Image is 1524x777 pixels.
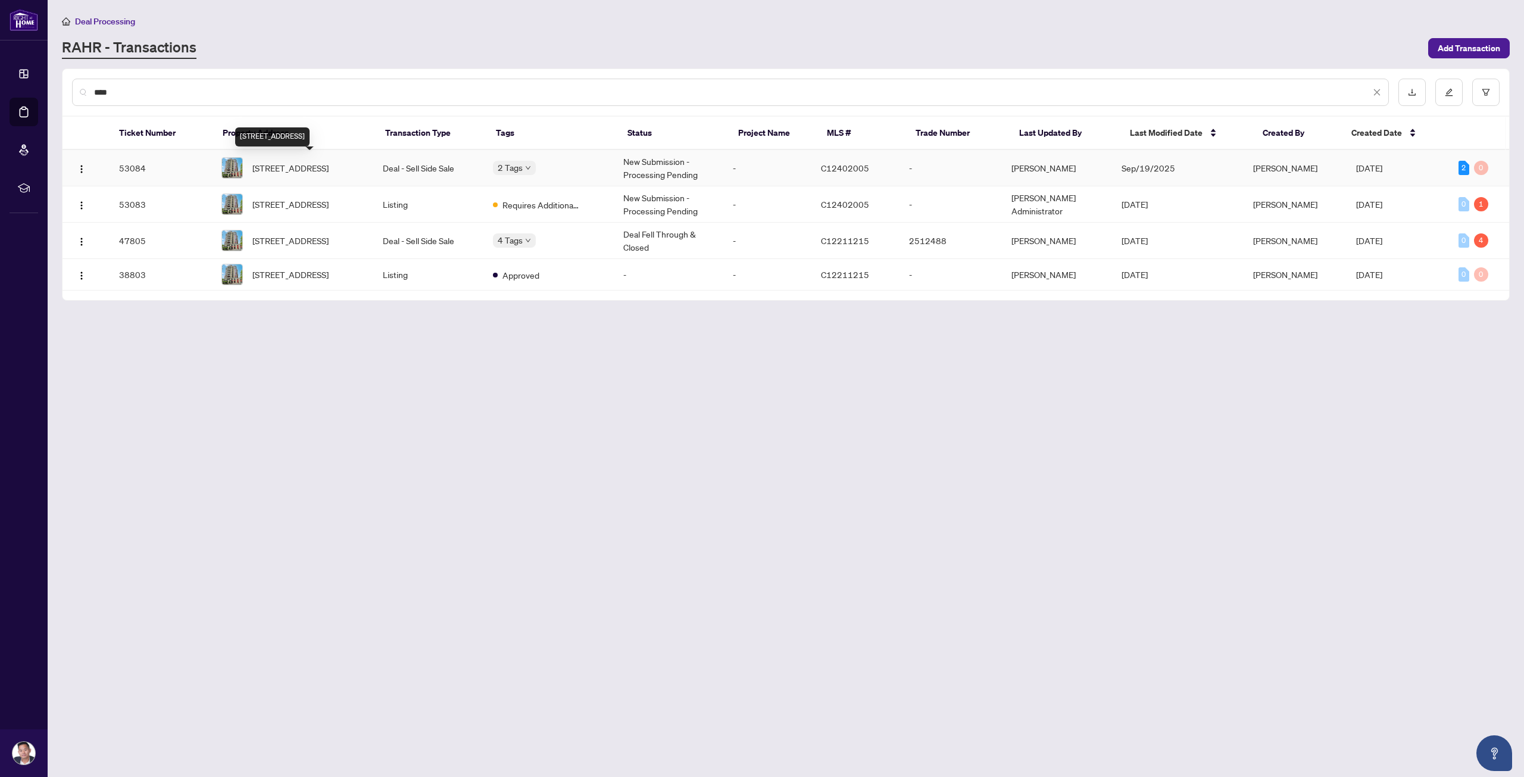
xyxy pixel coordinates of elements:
[723,186,811,223] td: -
[821,269,869,280] span: C12211215
[1428,38,1510,58] button: Add Transaction
[1356,199,1382,210] span: [DATE]
[1120,117,1253,150] th: Last Modified Date
[1002,186,1112,223] td: [PERSON_NAME] Administrator
[1476,735,1512,771] button: Open asap
[614,259,724,291] td: -
[62,38,196,59] a: RAHR - Transactions
[723,259,811,291] td: -
[13,742,35,764] img: Profile Icon
[72,158,91,177] button: Logo
[1122,199,1148,210] span: [DATE]
[1356,269,1382,280] span: [DATE]
[1253,163,1317,173] span: [PERSON_NAME]
[1445,88,1453,96] span: edit
[1474,197,1488,211] div: 1
[906,117,1010,150] th: Trade Number
[1253,235,1317,246] span: [PERSON_NAME]
[821,163,869,173] span: C12402005
[486,117,618,150] th: Tags
[1253,117,1342,150] th: Created By
[72,265,91,284] button: Logo
[1459,267,1469,282] div: 0
[1472,79,1500,106] button: filter
[614,223,724,259] td: Deal Fell Through & Closed
[373,259,483,291] td: Listing
[110,186,212,223] td: 53083
[1356,163,1382,173] span: [DATE]
[77,164,86,174] img: Logo
[1010,117,1120,150] th: Last Updated By
[1002,150,1112,186] td: [PERSON_NAME]
[62,17,70,26] span: home
[72,231,91,250] button: Logo
[900,223,1002,259] td: 2512488
[1253,269,1317,280] span: [PERSON_NAME]
[723,150,811,186] td: -
[729,117,817,150] th: Project Name
[10,9,38,31] img: logo
[1398,79,1426,106] button: download
[1356,235,1382,246] span: [DATE]
[252,198,329,211] span: [STREET_ADDRESS]
[373,150,483,186] td: Deal - Sell Side Sale
[72,195,91,214] button: Logo
[110,150,212,186] td: 53084
[525,165,531,171] span: down
[900,150,1002,186] td: -
[1474,161,1488,175] div: 0
[900,186,1002,223] td: -
[1122,269,1148,280] span: [DATE]
[77,237,86,246] img: Logo
[252,268,329,281] span: [STREET_ADDRESS]
[1002,259,1112,291] td: [PERSON_NAME]
[502,198,580,211] span: Requires Additional Docs
[213,117,376,150] th: Property Address
[376,117,486,150] th: Transaction Type
[900,259,1002,291] td: -
[1482,88,1490,96] span: filter
[222,158,242,178] img: thumbnail-img
[1438,39,1500,58] span: Add Transaction
[821,235,869,246] span: C12211215
[1408,88,1416,96] span: download
[1373,88,1381,96] span: close
[614,150,724,186] td: New Submission - Processing Pending
[75,16,135,27] span: Deal Processing
[1122,235,1148,246] span: [DATE]
[817,117,906,150] th: MLS #
[1002,223,1112,259] td: [PERSON_NAME]
[222,264,242,285] img: thumbnail-img
[1459,233,1469,248] div: 0
[77,271,86,280] img: Logo
[821,199,869,210] span: C12402005
[222,230,242,251] img: thumbnail-img
[373,186,483,223] td: Listing
[235,127,310,146] div: [STREET_ADDRESS]
[1459,197,1469,211] div: 0
[1351,126,1402,139] span: Created Date
[525,238,531,244] span: down
[1122,163,1175,173] span: Sep/19/2025
[1474,267,1488,282] div: 0
[1474,233,1488,248] div: 4
[618,117,729,150] th: Status
[222,194,242,214] img: thumbnail-img
[110,117,213,150] th: Ticket Number
[110,223,212,259] td: 47805
[252,161,329,174] span: [STREET_ADDRESS]
[110,259,212,291] td: 38803
[252,234,329,247] span: [STREET_ADDRESS]
[498,233,523,247] span: 4 Tags
[1459,161,1469,175] div: 2
[723,223,811,259] td: -
[614,186,724,223] td: New Submission - Processing Pending
[373,223,483,259] td: Deal - Sell Side Sale
[1435,79,1463,106] button: edit
[77,201,86,210] img: Logo
[1342,117,1445,150] th: Created Date
[1130,126,1203,139] span: Last Modified Date
[502,269,539,282] span: Approved
[498,161,523,174] span: 2 Tags
[1253,199,1317,210] span: [PERSON_NAME]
